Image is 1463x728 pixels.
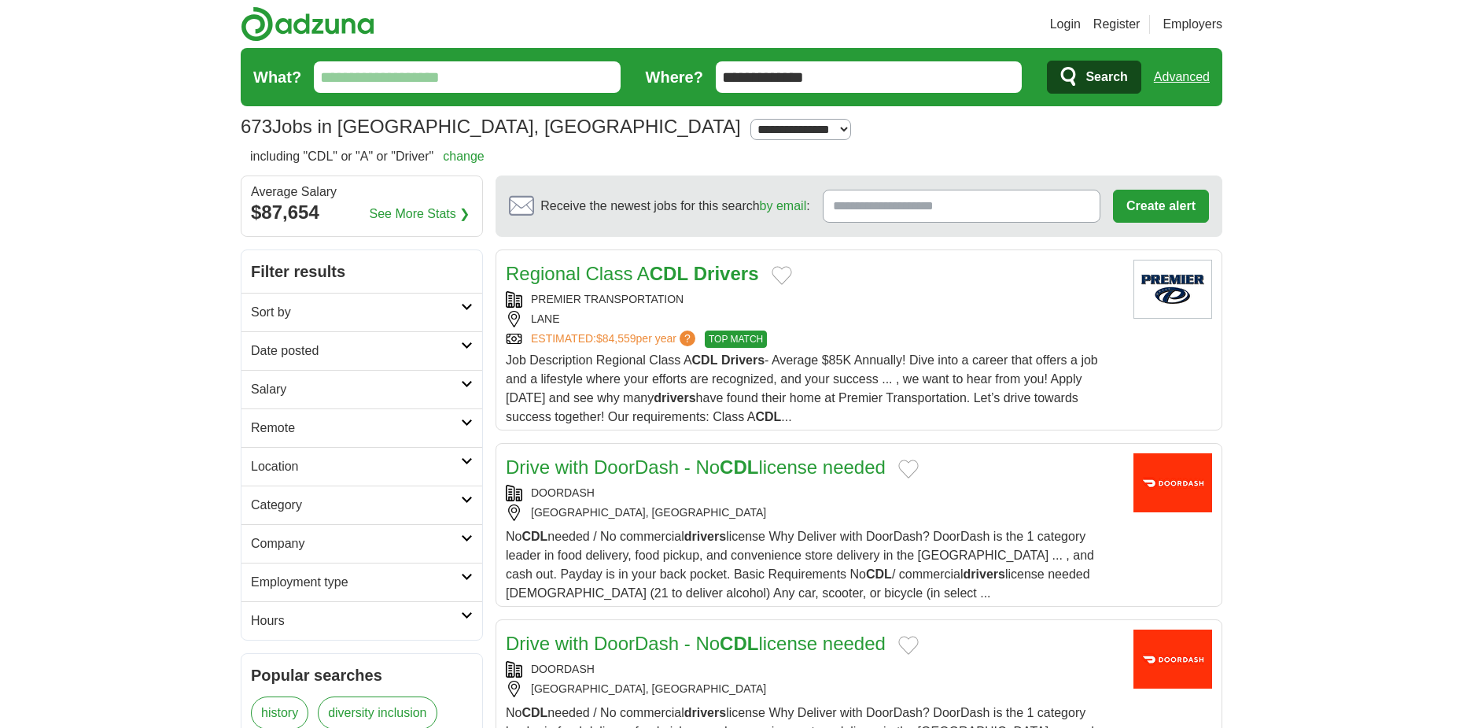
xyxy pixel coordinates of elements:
[1133,630,1212,689] img: Doordash logo
[772,266,792,285] button: Add to favorite jobs
[251,198,473,227] div: $87,654
[241,370,482,408] a: Salary
[241,408,482,447] a: Remote
[531,486,595,499] a: DOORDASH
[760,199,807,212] a: by email
[251,419,461,438] h2: Remote
[251,612,461,630] h2: Hours
[506,353,1098,423] span: Job Description Regional Class A - Average $85K Annually! Dive into a career that offers a job an...
[720,633,758,654] strong: CDL
[755,410,781,423] strong: CDL
[694,263,759,284] strong: Drivers
[680,331,695,346] span: ?
[898,636,919,655] button: Add to favorite jobs
[251,534,461,553] h2: Company
[506,504,1121,521] div: [GEOGRAPHIC_DATA], [GEOGRAPHIC_DATA]
[251,303,461,322] h2: Sort by
[866,567,892,581] strong: CDL
[531,293,684,305] a: PREMIER TRANSPORTATION
[241,601,482,640] a: Hours
[506,530,1094,600] span: No needed / No commercial license Why Deliver with DoorDash? DoorDash is the 1 category leader in...
[241,486,482,524] a: Category
[1133,453,1212,512] img: Doordash logo
[531,663,595,675] a: DOORDASH
[1163,15,1222,34] a: Employers
[251,573,461,592] h2: Employment type
[654,391,695,405] strong: drivers
[251,457,461,476] h2: Location
[1050,15,1081,34] a: Login
[251,186,473,198] div: Average Salary
[521,530,547,543] strong: CDL
[521,706,547,719] strong: CDL
[506,311,1121,327] div: LANE
[964,567,1005,581] strong: drivers
[1154,61,1210,93] a: Advanced
[506,456,886,478] a: Drive with DoorDash - NoCDLlicense needed
[646,65,703,89] label: Where?
[251,342,461,360] h2: Date posted
[251,380,461,399] h2: Salary
[506,633,886,654] a: Drive with DoorDash - NoCDLlicense needed
[684,706,726,719] strong: drivers
[251,496,461,515] h2: Category
[241,116,741,137] h1: Jobs in [GEOGRAPHIC_DATA], [GEOGRAPHIC_DATA]
[684,530,726,543] strong: drivers
[1047,61,1141,94] button: Search
[720,456,758,478] strong: CDL
[1113,190,1209,223] button: Create alert
[241,293,482,331] a: Sort by
[253,65,301,89] label: What?
[721,353,765,367] strong: Drivers
[241,524,482,563] a: Company
[250,147,485,166] h2: including "CDL" or "A" or "Driver"
[241,250,482,293] h2: Filter results
[443,150,485,163] a: change
[1133,260,1212,319] img: Premier Transportation logo
[241,113,272,141] span: 673
[241,563,482,601] a: Employment type
[370,205,470,224] a: See More Stats ❯
[540,197,809,216] span: Receive the newest jobs for this search :
[596,332,636,345] span: $84,559
[1093,15,1141,34] a: Register
[531,331,698,348] a: ESTIMATED:$84,559per year?
[241,447,482,486] a: Location
[506,263,759,284] a: Regional Class ACDL Drivers
[898,460,919,479] button: Add to favorite jobs
[705,331,767,348] span: TOP MATCH
[692,353,718,367] strong: CDL
[251,663,473,687] h2: Popular searches
[506,681,1121,697] div: [GEOGRAPHIC_DATA], [GEOGRAPHIC_DATA]
[1085,61,1127,93] span: Search
[241,6,374,42] img: Adzuna logo
[650,263,688,284] strong: CDL
[241,331,482,370] a: Date posted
